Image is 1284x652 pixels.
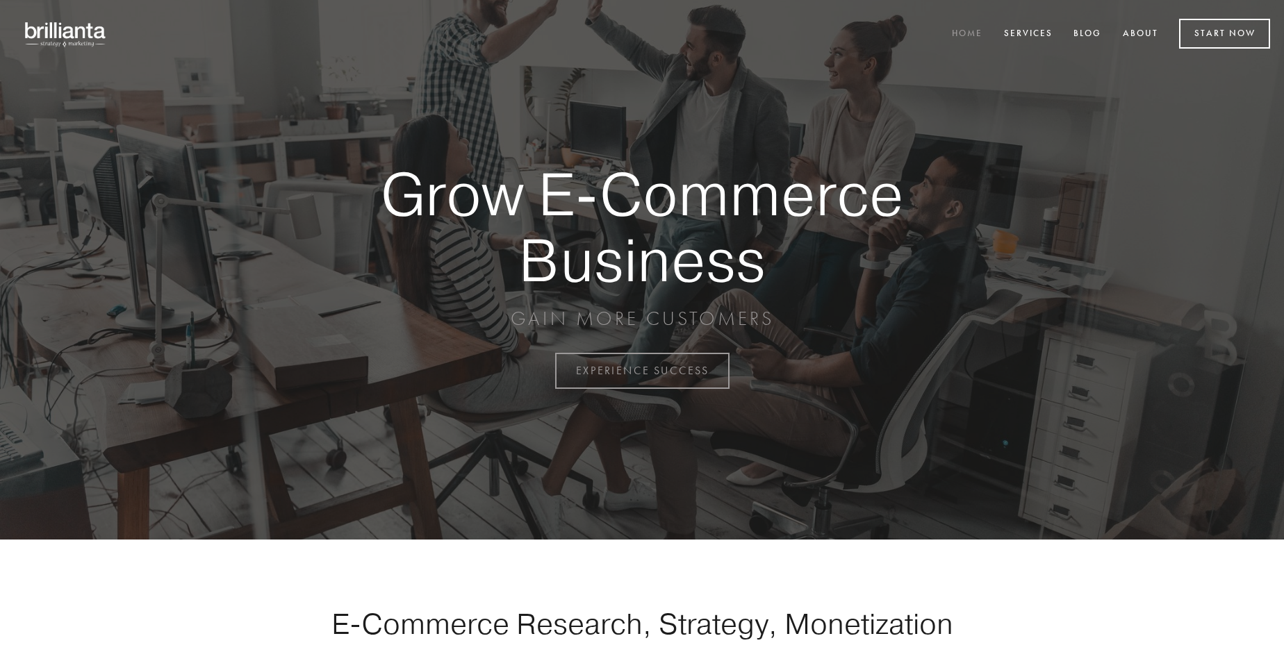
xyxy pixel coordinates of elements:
p: GAIN MORE CUSTOMERS [332,306,952,331]
h1: E-Commerce Research, Strategy, Monetization [288,606,996,641]
a: Blog [1064,23,1110,46]
a: Start Now [1179,19,1270,49]
a: Home [943,23,991,46]
a: Services [995,23,1062,46]
a: About [1114,23,1167,46]
a: EXPERIENCE SUCCESS [555,353,730,389]
img: brillianta - research, strategy, marketing [14,14,118,54]
strong: Grow E-Commerce Business [332,161,952,292]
